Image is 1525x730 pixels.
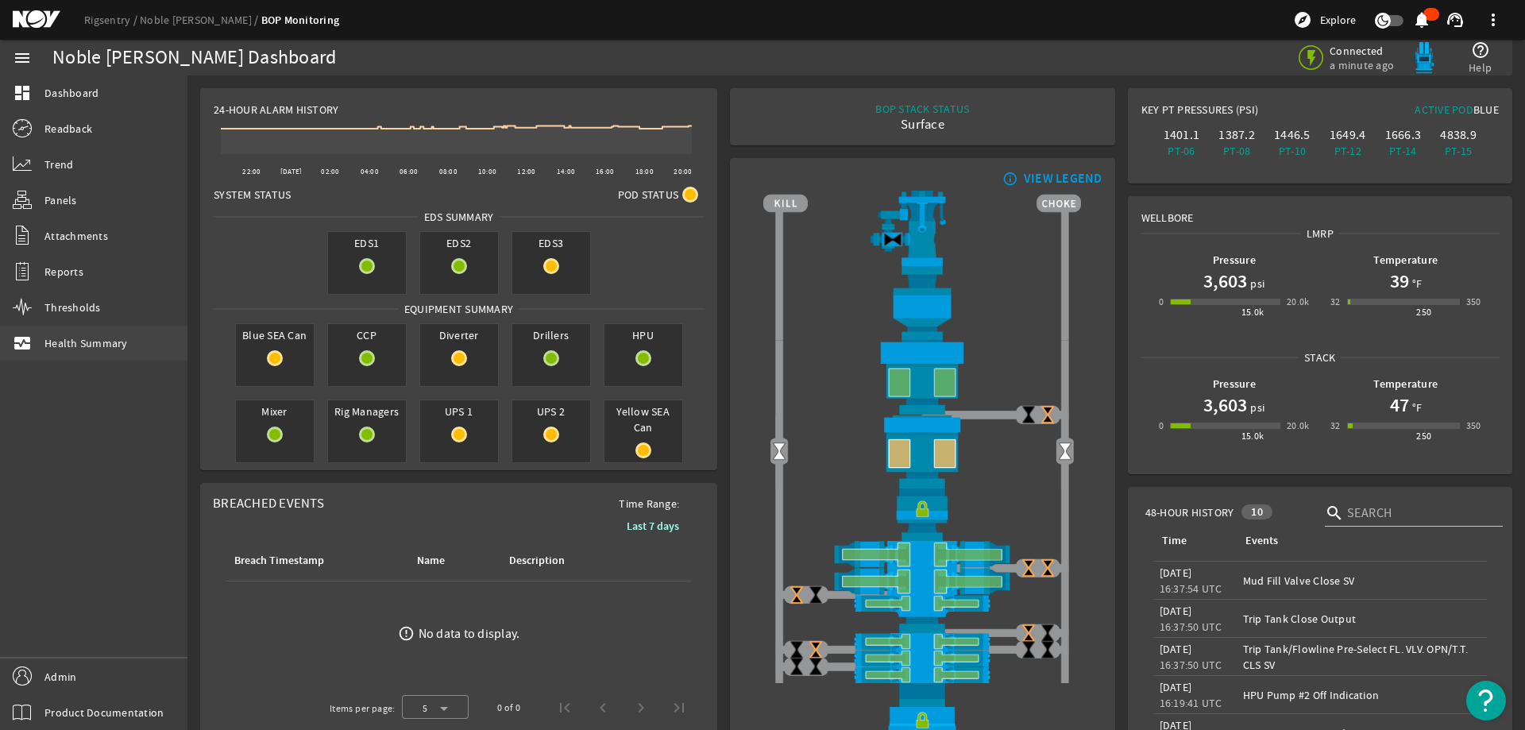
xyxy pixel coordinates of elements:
div: Name [417,552,445,570]
span: °F [1409,276,1423,292]
div: 1666.3 [1379,127,1428,143]
span: Rig Managers [328,400,406,423]
mat-icon: monitor_heart [13,334,32,353]
div: 10 [1241,504,1272,519]
div: PT-08 [1212,143,1261,159]
b: Pressure [1213,253,1256,268]
div: HPU Pump #2 Off Indication [1243,687,1481,703]
div: Time [1160,532,1224,550]
b: Pressure [1213,377,1256,392]
img: Valve2Close.png [883,230,902,249]
img: LowerAnnularOpenBlock.png [763,415,1081,488]
img: Bluepod.svg [1408,42,1440,74]
img: ValveClose.png [1019,640,1038,659]
span: Explore [1320,12,1356,28]
div: 250 [1416,304,1431,320]
div: PT-14 [1379,143,1428,159]
text: [DATE] [280,167,303,176]
span: Help [1469,60,1492,75]
div: 32 [1330,294,1341,310]
div: Mud Fill Valve Close SV [1243,573,1481,589]
div: PT-06 [1157,143,1206,159]
text: 10:00 [478,167,496,176]
div: 350 [1466,294,1481,310]
span: CCP [328,324,406,346]
img: PipeRamOpen.png [763,666,1081,683]
img: PipeRamOpen.png [763,633,1081,650]
span: a minute ago [1330,58,1397,72]
div: 15.0k [1241,428,1264,444]
span: Equipment Summary [399,301,519,317]
text: 04:00 [361,167,379,176]
span: Diverter [420,324,498,346]
div: BOP STACK STATUS [875,101,969,117]
legacy-datetime-component: 16:37:50 UTC [1160,658,1222,672]
div: No data to display. [419,626,520,642]
mat-icon: info_outline [999,172,1018,185]
div: 20.0k [1287,294,1310,310]
legacy-datetime-component: 16:37:50 UTC [1160,620,1222,634]
text: 12:00 [517,167,535,176]
div: 32 [1330,418,1341,434]
span: °F [1409,400,1423,415]
span: Yellow SEA Can [604,400,682,438]
span: 48-Hour History [1145,504,1234,520]
span: EDS3 [512,232,590,254]
div: Description [507,552,620,570]
img: ValveClose.png [787,657,806,676]
button: Open Resource Center [1466,681,1506,720]
button: Explore [1287,7,1362,33]
span: Drillers [512,324,590,346]
span: Mixer [236,400,314,423]
span: HPU [604,324,682,346]
div: 250 [1416,428,1431,444]
legacy-datetime-component: [DATE] [1160,566,1192,580]
img: ShearRamOpen.png [763,541,1081,568]
div: 20.0k [1287,418,1310,434]
mat-icon: notifications [1412,10,1431,29]
span: Health Summary [44,335,128,351]
mat-icon: help_outline [1471,41,1490,60]
mat-icon: support_agent [1446,10,1465,29]
img: UpperAnnularOpen.png [763,340,1081,415]
legacy-datetime-component: [DATE] [1160,680,1192,694]
text: 22:00 [243,167,261,176]
span: Admin [44,669,76,685]
div: 350 [1466,418,1481,434]
img: ValveClose.png [1038,640,1057,659]
span: Panels [44,192,77,208]
div: 0 of 0 [497,700,520,716]
div: Trip Tank Close Output [1243,611,1481,627]
legacy-datetime-component: 16:19:41 UTC [1160,696,1222,710]
div: Items per page: [330,701,396,716]
b: Temperature [1373,253,1438,268]
legacy-datetime-component: 16:37:54 UTC [1160,581,1222,596]
img: FlexJoint.png [763,266,1081,340]
span: Breached Events [213,495,324,512]
div: Key PT Pressures (PSI) [1141,102,1320,124]
span: Product Documentation [44,705,164,720]
span: Reports [44,264,83,280]
button: Last 7 days [614,512,692,540]
mat-icon: dashboard [13,83,32,102]
span: psi [1247,400,1264,415]
div: 0 [1159,418,1164,434]
img: RiserAdapter.png [763,191,1081,266]
span: Attachments [44,228,108,244]
div: Events [1243,532,1474,550]
img: Valve2Open.png [770,442,789,461]
span: Stack [1299,350,1341,365]
span: Dashboard [44,85,98,101]
img: ValveClose.png [787,640,806,659]
span: LMRP [1301,226,1339,241]
i: search [1325,504,1344,523]
img: ShearRamOpen.png [763,568,1081,595]
h1: 3,603 [1203,268,1247,294]
img: ValveCloseBlock.png [787,585,806,604]
div: 0 [1159,294,1164,310]
a: Noble [PERSON_NAME] [140,13,261,27]
img: ValveCloseBlock.png [1019,558,1038,577]
button: more_vert [1474,1,1512,39]
div: PT-10 [1268,143,1317,159]
div: Noble [PERSON_NAME] Dashboard [52,50,336,66]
